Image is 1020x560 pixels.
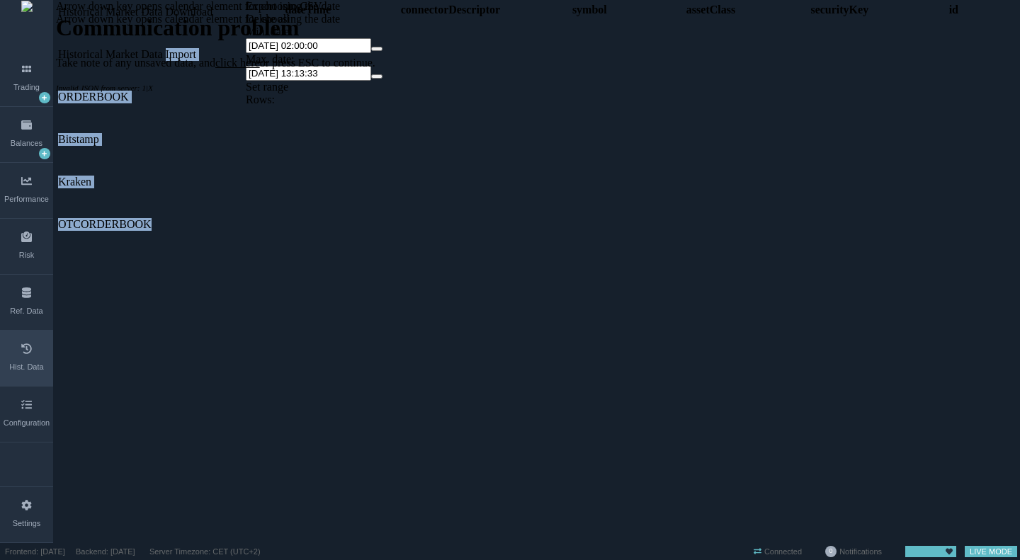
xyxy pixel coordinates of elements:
div: Configuration [4,417,50,429]
div: Hist. Data [9,361,43,373]
span: Bitstamp [2,133,43,145]
div: Balances [11,137,42,149]
img: wyden_logomark.svg [21,1,33,50]
span: 0 [829,547,833,556]
span: Connected [749,544,807,559]
div: Settings [13,518,41,530]
u: click here [159,57,204,69]
div: Ref. Data [10,305,42,317]
span: OTCORDERBOOK [2,218,96,230]
span: LIVE MODE [965,544,1017,559]
div: Performance [4,193,49,205]
span: Kraken [2,176,35,188]
div: Risk [19,249,34,261]
div: Notifications [818,544,889,559]
div: Trading [13,81,40,93]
